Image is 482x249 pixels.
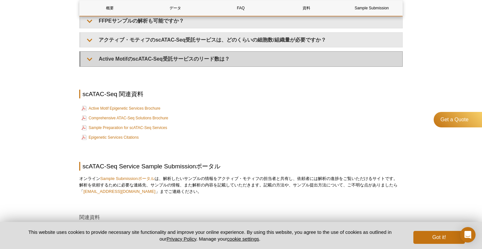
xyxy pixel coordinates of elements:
p: オンライン は、解析したいサンプルの情報をアクティブ・モティフの担当者と共有し、依頼者には解析の進捗をご覧いただけるサイトです。 解析を依頼するために必要な連絡先、サンプルの情報、また解析の内容... [79,175,403,195]
button: Got it! [413,231,465,244]
a: 概要 [80,0,140,16]
p: This website uses cookies to provide necessary site functionality and improve your online experie... [17,229,403,242]
a: データ [145,0,206,16]
a: Sample Submissionポータル [100,176,155,181]
a: Get a Quote [434,112,482,127]
summary: Active MotifのscATAC-Seq受託サービスのリード数は？ [81,52,402,66]
div: Open Intercom Messenger [460,227,476,243]
button: cookie settings [227,236,259,242]
a: Epigenetic Services Citations [82,134,139,141]
a: Privacy Policy [167,236,196,242]
summary: アクティブ・モティフのscATAC-Seq受託サービスは、どのくらいの細胞数/組織量が必要ですか？ [81,33,402,47]
a: [EMAIL_ADDRESS][DOMAIN_NAME] [83,189,156,194]
h2: scATAC-Seq Service Sample Submissionポータル [79,162,403,171]
a: 資料 [276,0,337,16]
a: Sample Submission [342,0,402,16]
a: Active Motif Epigenetic Services Brochure [82,105,160,112]
h2: scATAC-Seq 関連資料 [79,90,403,98]
summary: FFPEサンプルの解析も可能ですか？ [81,14,402,28]
a: FAQ [210,0,271,16]
h4: 関連資料 [79,214,403,221]
a: Comprehensive ATAC-Seq Solutions Brochure [82,114,168,122]
a: Sample Preparation for scATAC-Seq Services [82,124,167,132]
